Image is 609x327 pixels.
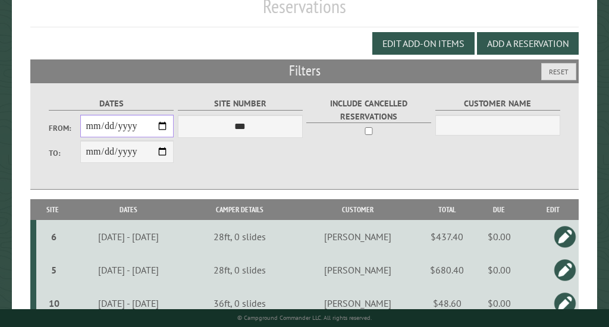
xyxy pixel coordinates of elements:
th: Dates [68,199,188,220]
div: [DATE] - [DATE] [70,231,186,243]
td: 28ft, 0 slides [188,253,292,287]
td: $437.40 [423,220,471,253]
th: Site [36,199,68,220]
button: Reset [541,63,576,80]
td: 36ft, 0 slides [188,287,292,320]
th: Customer [292,199,423,220]
div: 5 [41,264,67,276]
div: [DATE] - [DATE] [70,297,186,309]
th: Total [423,199,471,220]
label: Include Cancelled Reservations [306,97,431,123]
button: Add a Reservation [477,32,579,55]
td: $680.40 [423,253,471,287]
label: Dates [49,97,174,111]
div: 6 [41,231,67,243]
div: 10 [41,297,67,309]
small: © Campground Commander LLC. All rights reserved. [237,314,372,322]
h2: Filters [30,59,579,82]
label: Site Number [178,97,303,111]
button: Edit Add-on Items [372,32,475,55]
label: To: [49,147,80,159]
td: $0.00 [471,220,528,253]
td: [PERSON_NAME] [292,287,423,320]
div: [DATE] - [DATE] [70,264,186,276]
td: $0.00 [471,253,528,287]
td: $0.00 [471,287,528,320]
th: Due [471,199,528,220]
td: 28ft, 0 slides [188,220,292,253]
td: $48.60 [423,287,471,320]
th: Camper Details [188,199,292,220]
th: Edit [528,199,579,220]
label: From: [49,122,80,134]
td: [PERSON_NAME] [292,220,423,253]
td: [PERSON_NAME] [292,253,423,287]
label: Customer Name [435,97,560,111]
